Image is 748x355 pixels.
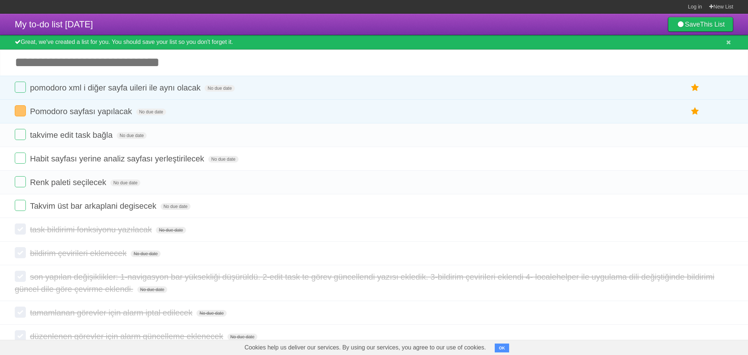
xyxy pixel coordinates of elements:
[30,178,108,187] span: Renk paleti seçilecek
[30,225,154,234] span: task bildirimi fonksiyonu yazılacak
[227,334,257,340] span: No due date
[156,227,186,233] span: No due date
[30,249,128,258] span: bildirim çevirileri eklenecek
[30,130,114,140] span: takvime edit task bağla
[495,344,509,352] button: OK
[117,132,147,139] span: No due date
[15,153,26,164] label: Done
[110,180,140,186] span: No due date
[15,82,26,93] label: Done
[15,247,26,258] label: Done
[15,271,26,282] label: Done
[15,105,26,116] label: Done
[15,223,26,235] label: Done
[15,307,26,318] label: Done
[15,19,93,29] span: My to-do list [DATE]
[137,286,167,293] span: No due date
[15,330,26,341] label: Done
[30,201,158,211] span: Takvim üst bar arkaplani degisecek
[15,272,714,294] span: son yapılan değişiklikler: 1-navigasyon bar yüksekliği düşürüldü. 2-edit task te görev güncellend...
[688,82,702,94] label: Star task
[688,105,702,117] label: Star task
[668,17,733,32] a: SaveThis List
[30,83,202,92] span: pomodoro xml i diğer sayfa uileri ile aynı olacak
[196,310,226,317] span: No due date
[161,203,191,210] span: No due date
[237,340,493,355] span: Cookies help us deliver our services. By using our services, you agree to our use of cookies.
[208,156,238,163] span: No due date
[30,107,134,116] span: Pomodoro sayfası yapılacak
[136,109,166,115] span: No due date
[30,308,194,317] span: tamamlanan görevler için alarm iptal edilecek
[15,176,26,187] label: Done
[131,250,161,257] span: No due date
[30,154,206,163] span: Habit sayfası yerine analiz sayfası yerleştirilecek
[700,21,725,28] b: This List
[30,332,225,341] span: düzenlenen görevler için alarm güncelleme eklenecek
[15,129,26,140] label: Done
[205,85,234,92] span: No due date
[15,200,26,211] label: Done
